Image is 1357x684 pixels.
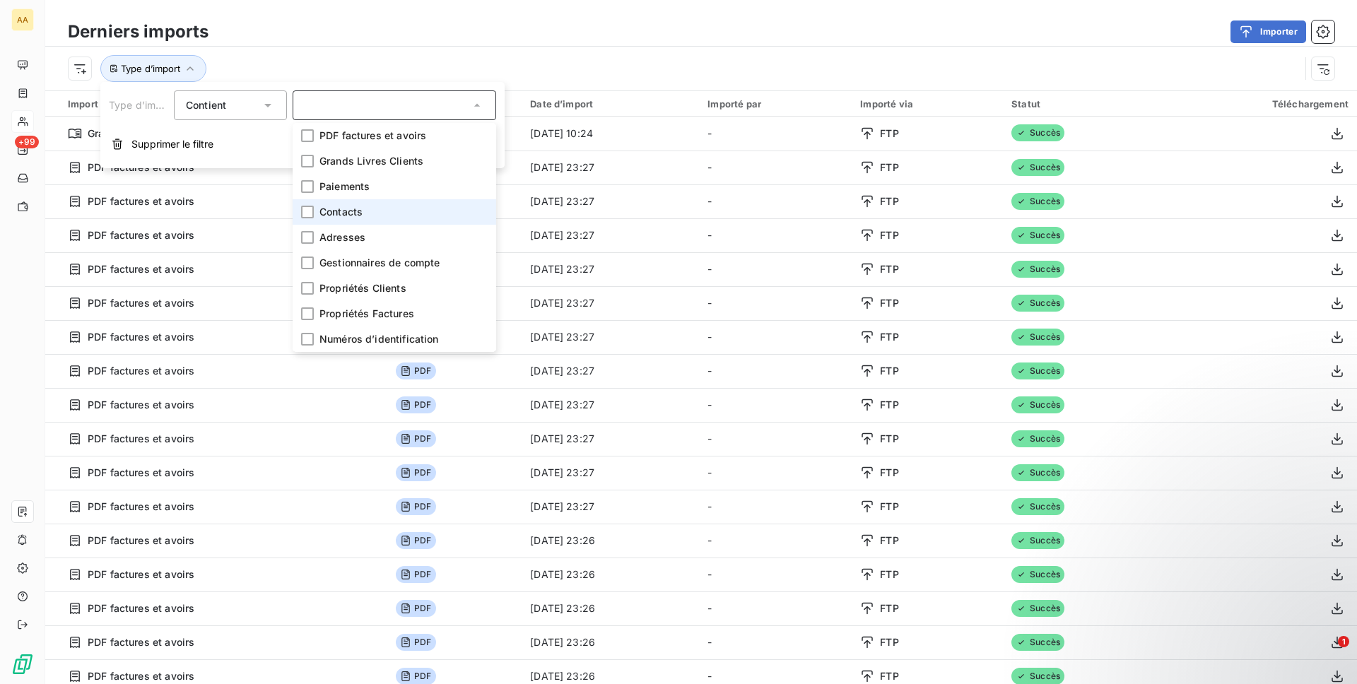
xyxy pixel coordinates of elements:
td: - [699,117,852,151]
td: [DATE] 23:27 [522,456,699,490]
span: PDF factures et avoirs [88,432,194,446]
span: Succès [1011,227,1064,244]
iframe: Intercom notifications message [1074,547,1357,646]
span: FTP [880,567,898,582]
span: Gestionnaires de compte [319,256,440,270]
span: Type d’import [109,99,175,111]
span: PDF factures et avoirs [88,364,194,378]
h3: Derniers imports [68,19,208,45]
div: Import [68,98,379,110]
td: [DATE] 23:27 [522,354,699,388]
span: Succès [1011,362,1064,379]
span: PDF [396,498,435,515]
td: - [699,388,852,422]
td: [DATE] 23:27 [522,286,699,320]
span: Grands Livres Clients [88,126,192,141]
span: Type d’import [121,63,180,74]
span: PDF factures et avoirs [88,601,194,615]
span: PDF factures et avoirs [88,160,194,175]
td: [DATE] 23:27 [522,151,699,184]
div: Importé via [860,98,994,110]
span: 1 [1338,636,1349,647]
td: - [699,422,852,456]
span: PDF factures et avoirs [88,635,194,649]
span: Grands Livres Clients [319,154,423,168]
span: Succès [1011,329,1064,346]
span: PDF factures et avoirs [88,533,194,548]
span: Succès [1011,159,1064,176]
span: Propriétés Factures [319,307,414,321]
span: FTP [880,533,898,548]
td: [DATE] 23:26 [522,625,699,659]
span: FTP [880,432,898,446]
span: PDF factures et avoirs [88,669,194,683]
div: Date d’import [530,98,691,110]
span: Succès [1011,634,1064,651]
span: Succès [1011,295,1064,312]
span: PDF factures et avoirs [88,296,194,310]
span: PDF factures et avoirs [88,466,194,480]
span: Succès [1011,464,1064,481]
span: PDF factures et avoirs [88,500,194,514]
span: FTP [880,126,898,141]
span: Supprimer le filtre [131,137,213,151]
td: - [699,184,852,218]
span: FTP [880,500,898,514]
span: Succès [1011,498,1064,515]
iframe: Intercom live chat [1309,636,1343,670]
span: Propriétés Clients [319,281,406,295]
td: - [699,252,852,286]
span: FTP [880,330,898,344]
span: +99 [15,136,39,148]
button: Type d’import [100,55,206,82]
span: Contacts [319,205,363,219]
div: Statut [1011,98,1146,110]
div: Importé par [707,98,843,110]
span: PDF factures et avoirs [319,129,426,143]
td: - [699,354,852,388]
span: FTP [880,228,898,242]
td: - [699,524,852,558]
span: PDF factures et avoirs [88,567,194,582]
span: FTP [880,635,898,649]
span: PDF [396,464,435,481]
td: [DATE] 23:27 [522,320,699,354]
td: [DATE] 23:26 [522,524,699,558]
td: - [699,151,852,184]
td: [DATE] 23:27 [522,422,699,456]
span: PDF factures et avoirs [88,194,194,208]
div: Téléchargement [1163,98,1349,110]
button: Importer [1230,20,1306,43]
span: FTP [880,669,898,683]
span: Adresses [319,230,365,244]
span: PDF factures et avoirs [88,330,194,344]
span: PDF [396,362,435,379]
td: [DATE] 23:27 [522,388,699,422]
span: FTP [880,262,898,276]
span: Contient [186,99,226,111]
span: PDF [396,600,435,617]
td: [DATE] 23:27 [522,252,699,286]
span: FTP [880,601,898,615]
td: [DATE] 23:27 [522,490,699,524]
td: - [699,218,852,252]
span: Paiements [319,179,370,194]
span: Succès [1011,396,1064,413]
span: Succès [1011,193,1064,210]
td: [DATE] 23:27 [522,218,699,252]
td: - [699,286,852,320]
td: - [699,591,852,625]
span: FTP [880,296,898,310]
span: PDF factures et avoirs [88,228,194,242]
span: FTP [880,160,898,175]
span: Numéros d’identification [319,332,439,346]
div: AA [11,8,34,31]
td: [DATE] 23:26 [522,591,699,625]
span: Succès [1011,124,1064,141]
span: Succès [1011,566,1064,583]
span: Succès [1011,532,1064,549]
button: Supprimer le filtre [100,129,505,160]
td: - [699,625,852,659]
span: PDF [396,532,435,549]
td: - [699,558,852,591]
